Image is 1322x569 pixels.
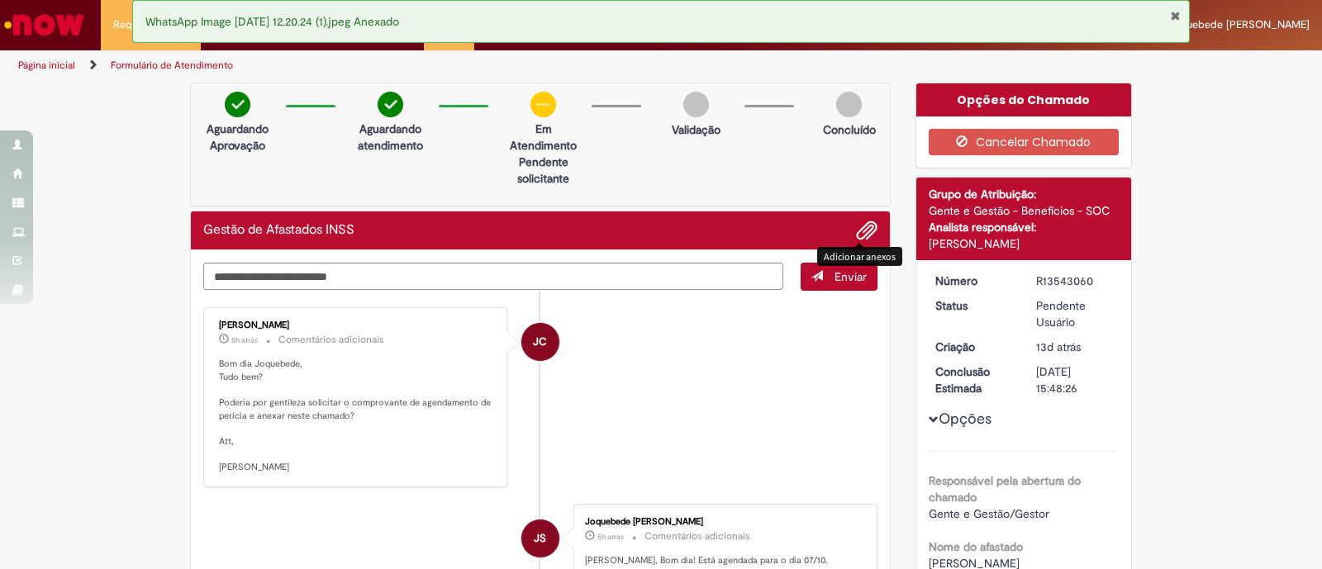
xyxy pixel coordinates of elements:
[145,14,399,29] span: WhatsApp Image [DATE] 12.20.24 (1).jpeg Anexado
[929,506,1049,521] span: Gente e Gestão/Gestor
[521,323,559,361] div: Julia CostaSilvaBernardino
[817,247,902,266] div: Adicionar anexos
[916,83,1132,116] div: Opções do Chamado
[2,8,87,41] img: ServiceNow
[856,220,877,241] button: Adicionar anexos
[1036,363,1113,396] div: [DATE] 15:48:26
[823,121,876,138] p: Concluído
[1036,297,1113,330] div: Pendente Usuário
[929,202,1120,219] div: Gente e Gestão - Benefícios - SOC
[231,335,258,345] time: 29/09/2025 09:19:44
[18,59,75,72] a: Página inicial
[585,517,860,527] div: Joquebede [PERSON_NAME]
[219,358,494,474] p: Bom dia Joquebede, Tudo bem? Poderia por gentileza solicitar o comprovante de agendamento de perí...
[929,235,1120,252] div: [PERSON_NAME]
[203,263,783,291] textarea: Digite sua mensagem aqui...
[111,59,233,72] a: Formulário de Atendimento
[835,269,867,284] span: Enviar
[929,186,1120,202] div: Grupo de Atribuição:
[597,532,624,542] time: 29/09/2025 08:50:07
[197,121,278,154] p: Aguardando Aprovação
[350,121,430,154] p: Aguardando atendimento
[836,92,862,117] img: img-circle-grey.png
[923,363,1025,396] dt: Conclusão Estimada
[12,50,869,81] ul: Trilhas de página
[672,121,720,138] p: Validação
[929,219,1120,235] div: Analista responsável:
[503,121,583,154] p: Em Atendimento
[644,529,750,543] small: Comentários adicionais
[929,473,1081,505] b: Responsável pela abertura do chamado
[1036,339,1081,354] time: 17/09/2025 11:17:27
[929,129,1120,155] button: Cancelar Chamado
[113,17,171,33] span: Requisições
[278,333,384,347] small: Comentários adicionais
[929,539,1023,554] b: Nome do afastado
[530,92,556,117] img: circle-minus.png
[923,273,1025,289] dt: Número
[534,519,546,558] span: JS
[225,92,250,117] img: check-circle-green.png
[503,154,583,187] p: Pendente solicitante
[521,519,559,557] div: Joquebede Maria Muniz Santos
[1170,9,1181,22] button: Fechar Notificação
[801,263,877,291] button: Enviar
[219,320,494,330] div: [PERSON_NAME]
[597,532,624,542] span: 5h atrás
[1036,273,1113,289] div: R13543060
[231,335,258,345] span: 5h atrás
[203,223,354,238] h2: Gestão de Afastados INSS Histórico de tíquete
[683,92,709,117] img: img-circle-grey.png
[923,339,1025,355] dt: Criação
[378,92,403,117] img: check-circle-green.png
[533,322,547,362] span: JC
[923,297,1025,314] dt: Status
[1167,17,1310,31] span: Joquebede [PERSON_NAME]
[1036,339,1081,354] span: 13d atrás
[1036,339,1113,355] div: 17/09/2025 11:17:27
